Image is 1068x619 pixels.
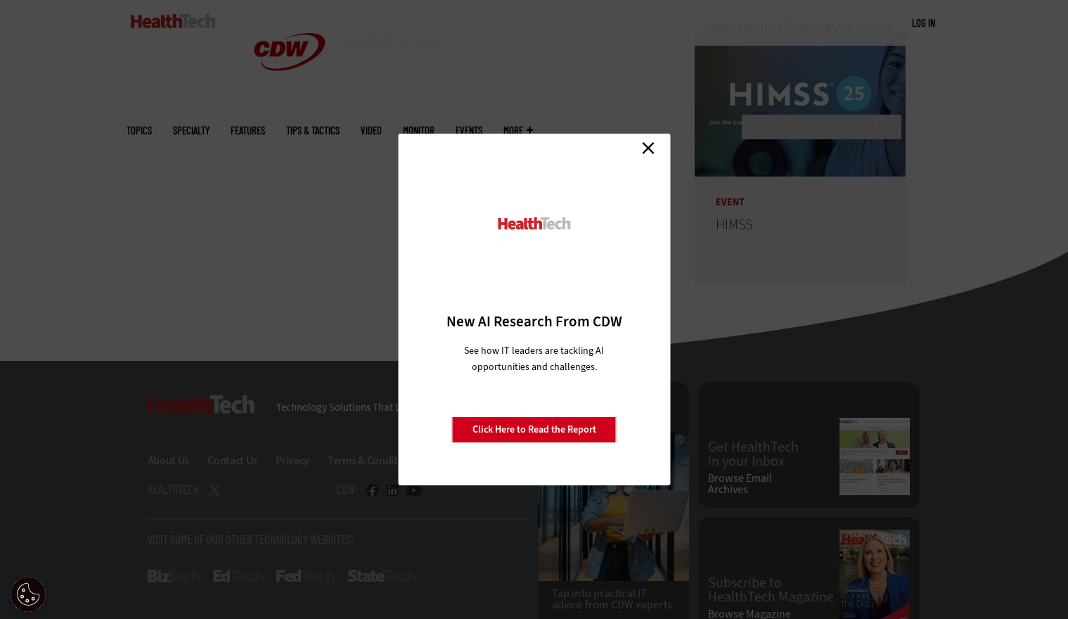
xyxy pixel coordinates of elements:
[496,216,572,231] img: HealthTech_0.png
[423,312,645,331] h3: New AI Research From CDW
[447,343,621,375] p: See how IT leaders are tackling AI opportunities and challenges.
[11,577,46,612] div: Cookie Settings
[638,137,659,158] a: Close
[11,577,46,612] button: Open Preferences
[452,416,617,443] a: Click Here to Read the Report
